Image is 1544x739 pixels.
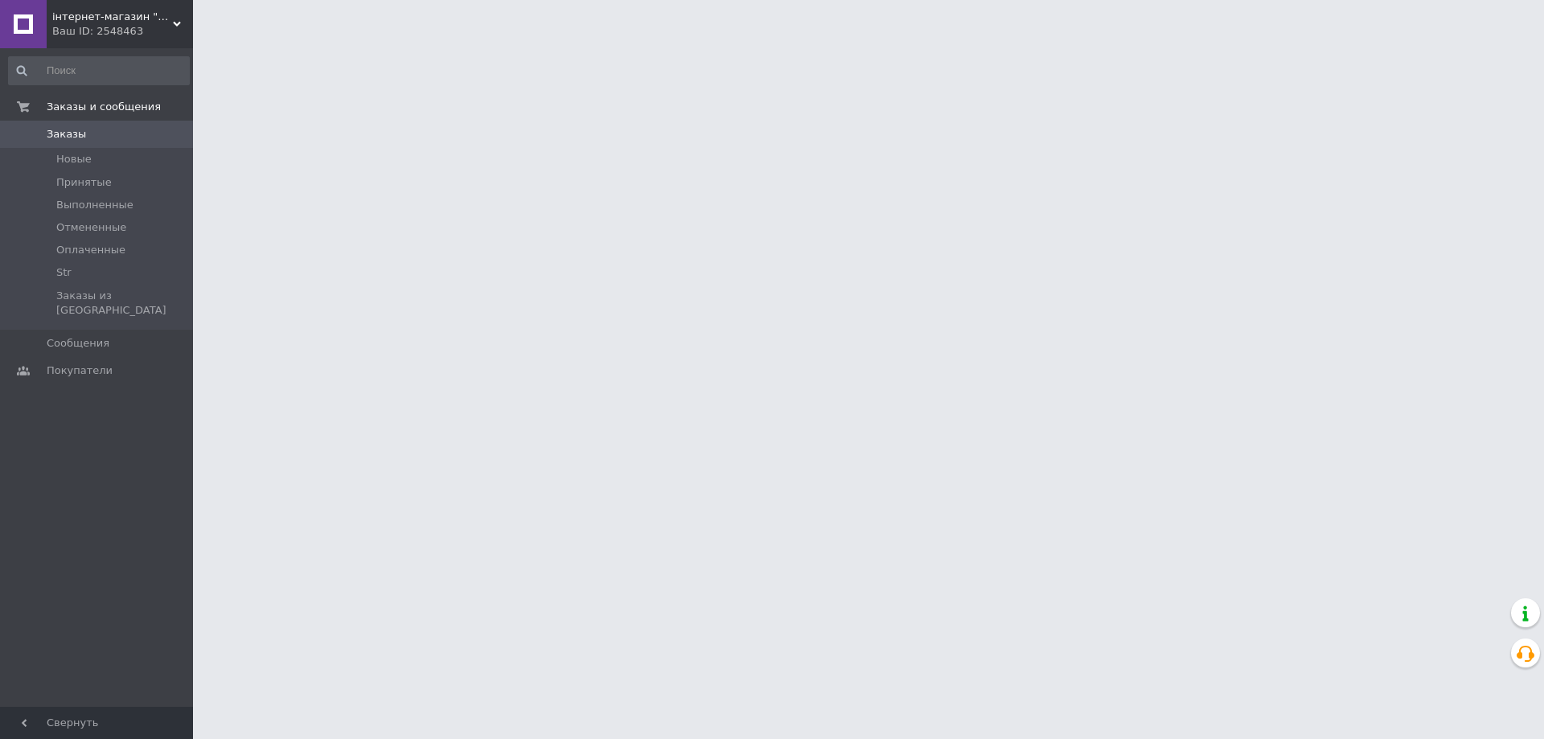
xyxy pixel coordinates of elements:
[47,127,86,142] span: Заказы
[47,100,161,114] span: Заказы и сообщения
[56,198,133,212] span: Выполненные
[56,243,125,257] span: Оплаченные
[52,24,193,39] div: Ваш ID: 2548463
[56,289,188,318] span: Заказы из [GEOGRAPHIC_DATA]
[56,220,126,235] span: Отмененные
[56,152,92,166] span: Новые
[47,336,109,351] span: Сообщения
[47,363,113,378] span: Покупатели
[52,10,173,24] span: інтернет-магазин "Ремонтируем Сами"
[56,175,112,190] span: Принятые
[56,265,72,280] span: Str
[8,56,190,85] input: Поиск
